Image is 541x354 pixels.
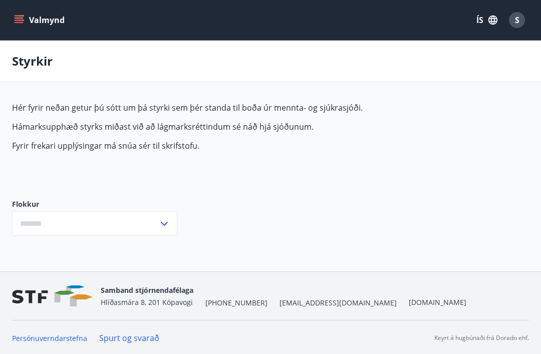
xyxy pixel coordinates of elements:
img: vjCaq2fThgY3EUYqSgpjEiBg6WP39ov69hlhuPVN.png [12,285,93,307]
p: Styrkir [12,53,53,70]
button: menu [12,11,69,29]
p: Hér fyrir neðan getur þú sótt um þá styrki sem þér standa til boða úr mennta- og sjúkrasjóði. [12,102,485,113]
p: Hámarksupphæð styrks miðast við að lágmarksréttindum sé náð hjá sjóðunum. [12,121,485,132]
button: S [505,8,529,32]
a: Spurt og svarað [99,332,159,343]
a: [DOMAIN_NAME] [409,297,466,307]
span: S [515,15,519,26]
span: Samband stjórnendafélaga [101,285,193,295]
button: ÍS [471,11,503,29]
a: Persónuverndarstefna [12,333,87,343]
span: Hlíðasmára 8, 201 Kópavogi [101,297,193,307]
p: Keyrt á hugbúnaði frá Dorado ehf. [434,333,529,342]
p: Fyrir frekari upplýsingar má snúa sér til skrifstofu. [12,140,485,151]
span: [PHONE_NUMBER] [205,298,267,308]
span: [EMAIL_ADDRESS][DOMAIN_NAME] [280,298,397,308]
label: Flokkur [12,199,177,209]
